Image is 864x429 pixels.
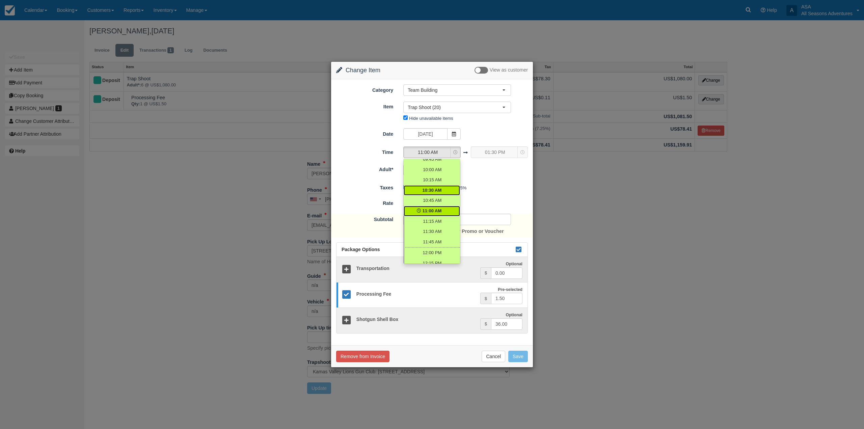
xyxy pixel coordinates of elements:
strong: Pre-selected [498,287,522,292]
label: Time [331,146,398,156]
a: Apply Promo or Voucher [442,229,504,234]
a: Shotgun Shell Box Optional $ [336,307,528,333]
h5: Processing Fee [351,292,480,297]
span: 12:15 PM [423,260,442,267]
label: Adult* [331,164,398,173]
span: 11:00 AM [404,149,452,156]
button: Remove from Invoice [336,351,389,362]
button: Trap Shoot (20) [403,102,511,113]
strong: Optional [506,313,522,317]
span: 10:00 AM [423,167,441,173]
span: 10:30 AM [423,187,442,194]
span: 11:45 AM [423,239,441,245]
span: Trap Shoot (20) [408,104,502,111]
label: Item [331,101,398,110]
label: Rate [331,197,398,207]
button: Save [508,351,528,362]
button: 11:00 AM [403,146,460,158]
span: 11:30 AM [423,229,441,235]
label: Subtotal [331,214,398,223]
h5: Shotgun Shell Box [351,317,480,322]
span: Package Options [342,247,380,252]
strong: Optional [506,262,522,266]
button: Cancel [482,351,505,362]
a: Processing Fee Pre-selected $ [336,282,528,308]
span: 10:15 AM [423,177,441,183]
small: $ [485,296,487,301]
label: Taxes [331,182,398,191]
label: Hide unavailable items [409,116,453,121]
a: Transportation Optional $ [336,257,528,283]
span: 09:45 AM [423,156,441,163]
span: Change Item [346,67,380,74]
span: 10:45 AM [423,197,441,204]
span: 12:00 PM [423,250,442,256]
small: $ [485,322,487,326]
span: View as customer [490,68,528,73]
label: Date [331,128,398,138]
label: Category [331,84,398,94]
button: Team Building [403,84,511,96]
span: 11:15 AM [423,218,441,225]
span: 11:00 AM [423,208,442,214]
div: 6 @ US$1,080.00 [398,198,533,209]
small: $ [485,271,487,275]
h5: Transportation [351,266,480,271]
span: Team Building [408,87,502,93]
